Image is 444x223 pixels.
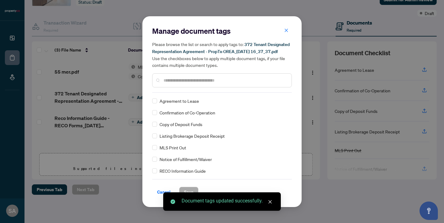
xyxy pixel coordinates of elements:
a: Close [267,198,273,205]
span: Agreement to Lease [160,98,199,104]
span: Cancel [157,187,171,197]
span: Listing Brokerage Deposit Receipt [160,133,225,139]
button: Cancel [152,187,175,197]
span: Copy of Deposit Funds [160,121,202,128]
span: Confirmation of Co-Operation [160,109,215,116]
span: RECO Information Guide [160,167,206,174]
button: Open asap [420,202,438,220]
span: 372 Tenant Designated Representation Agreement - PropTx-OREA_[DATE] 16_37_37.pdf [152,42,290,54]
span: check-circle [171,199,175,204]
h5: Please browse the list or search to apply tags to: Use the checkboxes below to apply multiple doc... [152,41,292,68]
div: Document tags updated successfully. [182,197,273,205]
span: close [268,200,272,204]
button: Save [179,187,198,197]
h2: Manage document tags [152,26,292,36]
span: close [284,28,288,33]
span: Notice of Fulfillment/Waiver [160,156,212,163]
span: MLS Print Out [160,144,186,151]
